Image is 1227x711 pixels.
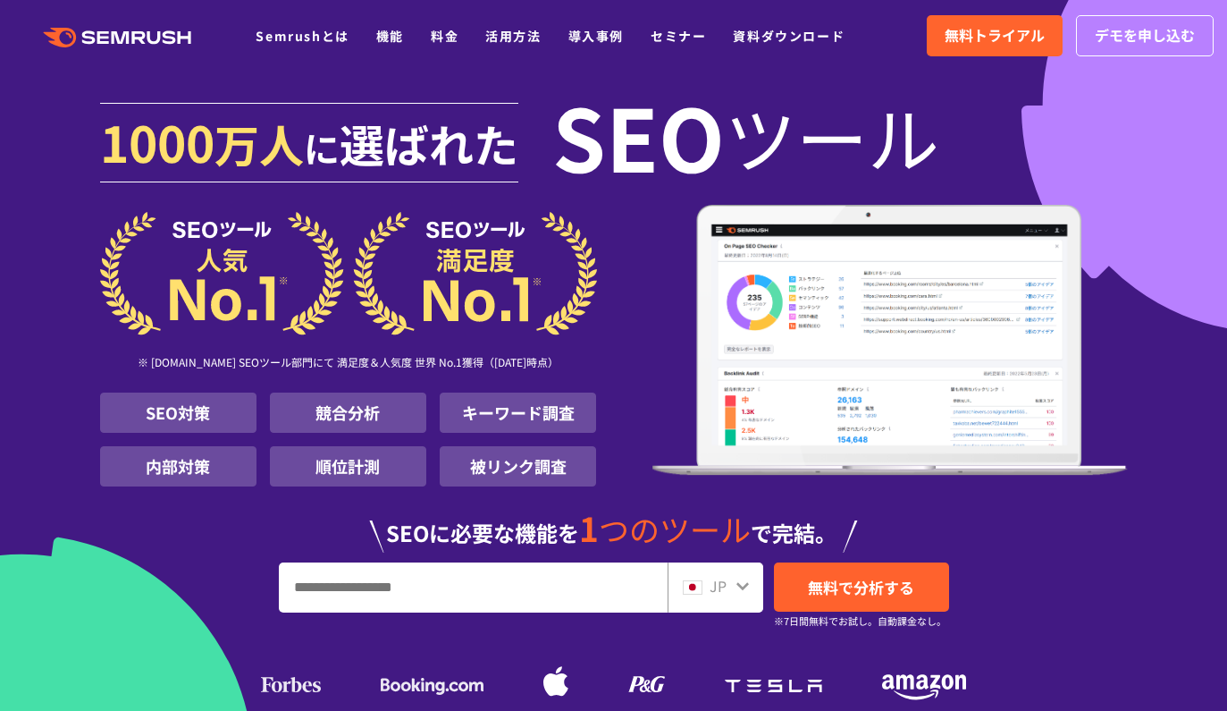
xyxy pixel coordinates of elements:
span: デモを申し込む [1095,24,1195,47]
a: 無料で分析する [774,563,949,612]
a: Semrushとは [256,27,349,45]
a: 無料トライアル [927,15,1063,56]
li: 競合分析 [270,393,426,433]
span: 選ばれた [340,111,518,175]
span: に [304,122,340,174]
span: で完結。 [751,517,836,548]
a: セミナー [651,27,706,45]
a: 料金 [431,27,458,45]
div: ※ [DOMAIN_NAME] SEOツール部門にて 満足度＆人気度 世界 No.1獲得（[DATE]時点） [100,335,597,393]
span: SEO [552,100,725,172]
a: 資料ダウンロード [733,27,845,45]
li: 内部対策 [100,446,256,487]
span: ツール [725,100,939,172]
li: キーワード調査 [440,393,596,433]
span: JP [710,575,727,597]
a: 機能 [376,27,404,45]
a: 活用方法 [485,27,541,45]
a: デモを申し込む [1076,15,1214,56]
li: 順位計測 [270,446,426,487]
div: SEOに必要な機能を [100,494,1128,553]
span: 無料トライアル [945,24,1045,47]
span: 1 [579,504,599,552]
span: 無料で分析する [808,576,914,598]
span: つのツール [599,507,751,551]
span: 万人 [214,111,304,175]
input: URL、キーワードを入力してください [280,563,667,612]
li: 被リンク調査 [440,446,596,487]
small: ※7日間無料でお試し。自動課金なし。 [774,613,946,630]
li: SEO対策 [100,393,256,433]
a: 導入事例 [568,27,624,45]
span: 1000 [100,106,214,177]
